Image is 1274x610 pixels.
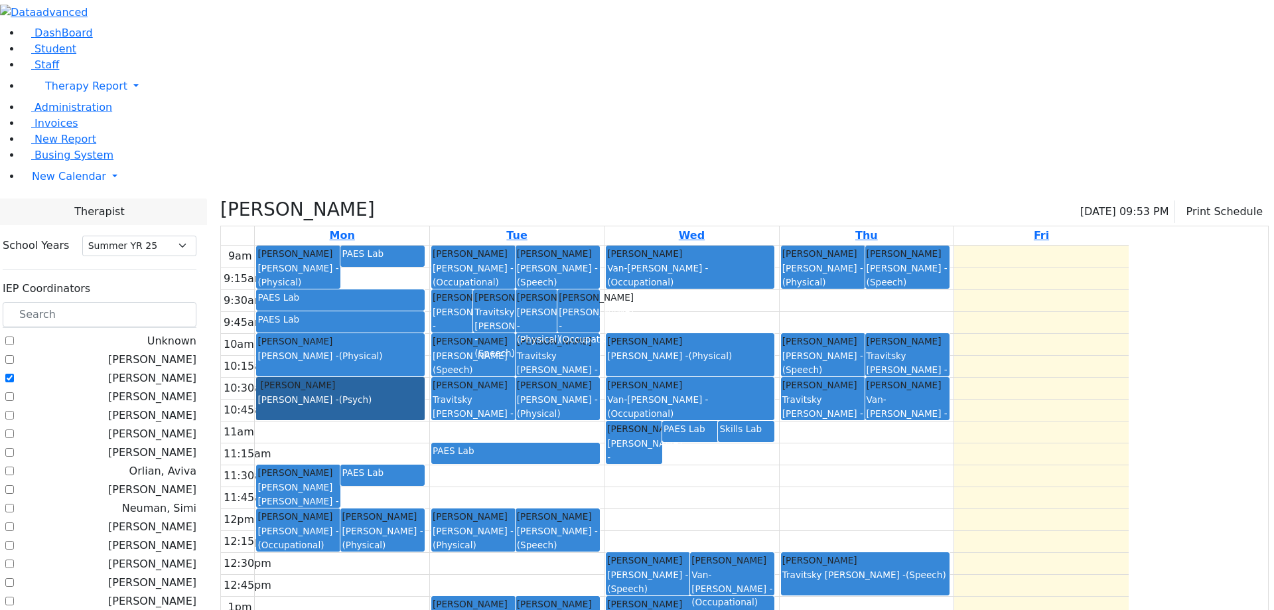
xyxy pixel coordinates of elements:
label: [PERSON_NAME] [108,556,196,572]
div: 11:45am [221,490,274,506]
div: [PERSON_NAME] - [867,262,948,289]
div: [PERSON_NAME] [867,335,948,348]
div: 12pm [221,512,257,528]
div: PAES Lab [257,291,423,304]
label: [PERSON_NAME] [108,408,196,423]
div: [PERSON_NAME] [691,554,773,567]
div: [PERSON_NAME] [342,510,423,523]
div: [PERSON_NAME] - [607,568,689,595]
label: Neuman, Simi [122,500,196,516]
div: [PERSON_NAME] [474,291,514,304]
label: Orlian, Aviva [129,463,196,479]
span: (Physical) [433,540,476,550]
div: [PERSON_NAME] [607,335,773,348]
input: Search [3,302,196,327]
label: [PERSON_NAME] [108,593,196,609]
div: [PERSON_NAME] [517,291,556,304]
div: [PERSON_NAME] [517,510,599,523]
div: [PERSON_NAME] - [433,305,472,346]
span: (Speech) [517,540,557,550]
div: [PERSON_NAME] [607,422,661,435]
div: [PERSON_NAME] - [433,349,514,376]
div: [PERSON_NAME] [607,554,689,567]
div: [PERSON_NAME] - [342,524,423,552]
label: [PERSON_NAME] [108,519,196,535]
span: (Occupational) [607,465,673,476]
div: PAES Lab [342,466,423,479]
div: 11:30am [221,468,274,484]
div: Travitsky [PERSON_NAME] - [782,568,948,581]
span: (Physical) [517,334,561,344]
div: 10:45am [221,402,274,418]
span: (Physical) [688,350,732,361]
span: (Occupational) [867,421,933,432]
div: [PERSON_NAME] [607,378,773,392]
span: (Speech) [607,583,648,594]
div: [PERSON_NAME] [433,510,514,523]
div: [PERSON_NAME] [782,335,864,348]
div: [PERSON_NAME] [257,335,423,348]
div: [PERSON_NAME] - [433,524,514,552]
div: [PERSON_NAME] [559,291,598,304]
div: PAES Lab [664,422,717,435]
span: (Speech) [867,277,907,287]
div: [PERSON_NAME] [PERSON_NAME] - [257,481,339,521]
div: 12:15pm [221,534,274,550]
a: August 27, 2025 [676,226,707,245]
div: [PERSON_NAME] - [257,262,339,289]
div: Travitsky [PERSON_NAME] - [782,393,864,433]
span: Therapist [74,204,124,220]
span: Therapy Report [45,80,127,92]
span: (Speech) [906,570,946,580]
label: [PERSON_NAME] [108,426,196,442]
div: 12:30pm [221,556,274,572]
label: [PERSON_NAME] [108,352,196,368]
span: (Occupational) [607,408,673,419]
div: Travitsky [PERSON_NAME] - [867,349,948,390]
a: Therapy Report [21,73,1274,100]
div: [PERSON_NAME] - [517,393,599,420]
div: [PERSON_NAME] [517,378,599,392]
div: [PERSON_NAME] [433,291,472,304]
div: 11:15am [221,446,274,462]
div: [PERSON_NAME] - [782,262,864,289]
span: (Occupational) [607,277,673,287]
div: Van-[PERSON_NAME] - [607,262,773,289]
label: [PERSON_NAME] [108,482,196,498]
div: [PERSON_NAME] - [607,349,773,362]
label: [PERSON_NAME] [108,575,196,591]
a: August 28, 2025 [853,226,881,245]
div: [PERSON_NAME] [607,247,773,260]
span: Student [35,42,76,55]
span: DashBoard [35,27,93,39]
label: Unknown [147,333,196,349]
div: [PERSON_NAME] [257,510,339,523]
div: [PERSON_NAME] [433,335,514,348]
div: [PERSON_NAME] [782,554,948,567]
div: [PERSON_NAME] [782,247,864,260]
div: [PERSON_NAME] [782,378,864,392]
div: [PERSON_NAME] - [559,305,598,346]
div: Van-[PERSON_NAME] - [607,393,773,420]
div: [PERSON_NAME] - [782,349,864,376]
a: Staff [21,58,59,71]
label: [PERSON_NAME] [108,389,196,405]
a: DashBoard [21,27,93,39]
span: (Speech) [433,364,473,375]
div: Travitsky [PERSON_NAME] - [474,305,514,360]
div: PAES Lab [433,444,599,457]
div: [PERSON_NAME] - [433,262,514,289]
div: [PERSON_NAME] [257,247,339,260]
span: (Occupational) [559,334,625,344]
a: Student [21,42,76,55]
div: 9:15am [221,271,267,287]
span: (Physical) [257,277,301,287]
span: Administration [35,101,112,114]
a: New Calendar [21,163,1274,190]
div: 10:30am [221,380,274,396]
span: (Occupational) [257,540,324,550]
div: [PERSON_NAME] - [517,262,599,289]
div: 9am [226,248,255,264]
a: August 26, 2025 [504,226,530,245]
a: August 29, 2025 [1031,226,1052,245]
